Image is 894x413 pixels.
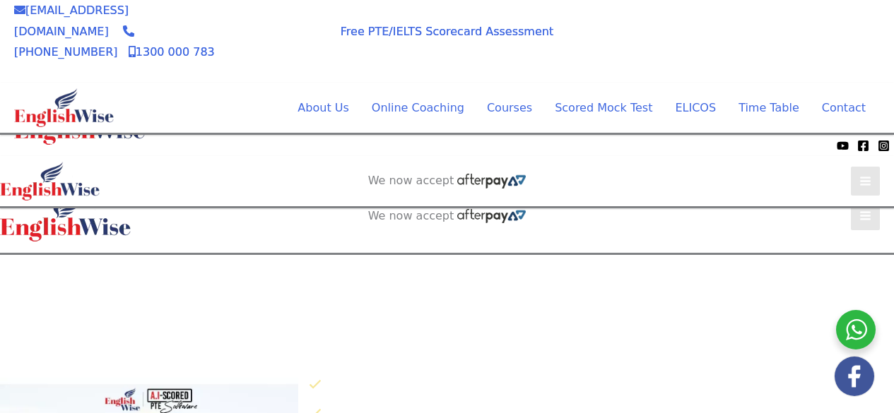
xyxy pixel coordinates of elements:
img: white-facebook.png [835,357,874,396]
img: Afterpay-Logo [257,52,295,59]
a: Online CoachingMenu Toggle [360,91,476,125]
aside: Header Widget 1 [633,18,880,64]
span: We now accept [246,20,305,49]
a: Free PTE/IELTS Scorecard Assessment [341,25,553,38]
a: Time TableMenu Toggle [727,91,811,125]
aside: Header Widget 2 [361,209,534,224]
a: Instagram [878,140,890,152]
p: Click below to know why EnglishWise has worlds best AI scored PTE software [298,342,894,363]
a: CoursesMenu Toggle [476,91,543,125]
a: About UsMenu Toggle [286,91,360,125]
span: We now accept [7,138,82,152]
span: Time Table [739,101,799,114]
img: Afterpay-Logo [457,174,526,188]
span: Courses [487,101,532,114]
span: ELICOS [675,101,716,114]
nav: Site Navigation: Main Menu [264,91,866,125]
span: We now accept [368,209,454,223]
aside: Header Widget 2 [361,174,534,188]
span: Contact [822,101,866,114]
span: About Us [298,101,348,114]
span: Online Coaching [372,101,464,114]
a: Contact [811,91,866,125]
img: cropped-ew-logo [14,88,114,127]
img: Afterpay-Logo [457,209,526,223]
a: AI SCORED PTE SOFTWARE REGISTER FOR FREE SOFTWARE TRIAL [647,30,866,58]
a: Facebook [857,140,869,152]
a: 1300 000 783 [129,45,215,59]
a: YouTube [837,140,849,152]
span: Scored Mock Test [555,101,652,114]
li: 30X AI Scored Full Length Mock Tests [309,373,894,397]
span: We now accept [368,174,454,188]
aside: Header Widget 1 [324,255,571,301]
a: [EMAIL_ADDRESS][DOMAIN_NAME] [14,4,129,38]
a: AI SCORED PTE SOFTWARE REGISTER FOR FREE SOFTWARE TRIAL [339,266,557,294]
img: Afterpay-Logo [86,142,124,150]
a: Scored Mock TestMenu Toggle [543,91,664,125]
a: ELICOS [664,91,727,125]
